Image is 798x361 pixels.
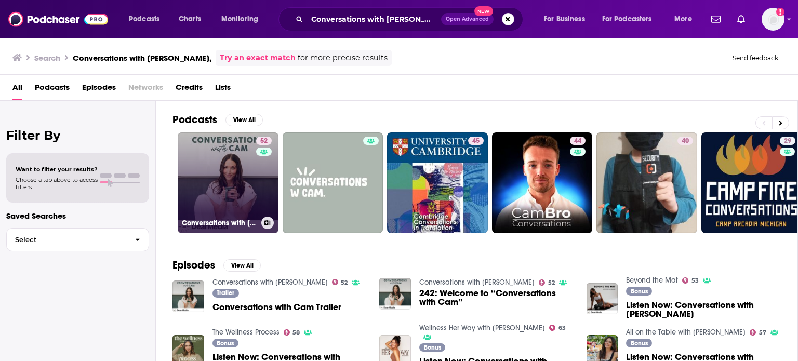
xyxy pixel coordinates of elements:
span: For Podcasters [602,12,652,26]
button: Select [6,228,149,251]
a: 63 [549,325,566,331]
button: View All [223,259,261,272]
span: 58 [292,330,300,335]
span: 45 [472,136,480,146]
a: Episodes [82,79,116,100]
span: 53 [691,278,699,283]
span: Open Advanced [446,17,489,22]
div: Search podcasts, credits, & more... [288,7,533,31]
button: Open AdvancedNew [441,13,494,25]
a: 44 [570,137,586,145]
button: open menu [667,11,705,28]
a: All on the Table with Katie Lee Biegel [626,328,746,337]
a: 57 [750,329,766,336]
h3: Conversations with [PERSON_NAME], [73,53,211,63]
a: 40 [596,132,697,233]
button: open menu [214,11,272,28]
button: open menu [122,11,173,28]
img: User Profile [762,8,784,31]
img: Listen Now: Conversations with Cam [587,283,618,315]
span: for more precise results [298,52,388,64]
a: 44 [492,132,593,233]
a: The Wellness Process [212,328,280,337]
a: Show notifications dropdown [733,10,749,28]
span: 52 [548,280,555,285]
span: Bonus [631,288,648,295]
a: 52 [256,137,272,145]
a: Try an exact match [220,52,296,64]
a: All [12,79,22,100]
a: Charts [172,11,207,28]
a: 52 [539,279,555,286]
a: PodcastsView All [172,113,263,126]
a: 29 [780,137,795,145]
a: Wellness Her Way with Gracie Norton [419,324,545,332]
img: 242: Welcome to “Conversations with Cam” [379,278,411,310]
span: Bonus [217,340,234,346]
span: Charts [179,12,201,26]
span: New [474,6,493,16]
a: Beyond the Mat [626,276,678,285]
span: Bonus [424,344,441,351]
h2: Filter By [6,128,149,143]
a: Conversations with Cam Trailer [212,303,341,312]
span: Choose a tab above to access filters. [16,176,98,191]
a: Conversations with Cam [419,278,535,287]
button: View All [225,114,263,126]
h2: Podcasts [172,113,217,126]
span: Select [7,236,127,243]
span: 52 [260,136,268,146]
a: Listen Now: Conversations with Cam [626,301,781,318]
span: 44 [574,136,581,146]
h2: Episodes [172,259,215,272]
img: Podchaser - Follow, Share and Rate Podcasts [8,9,108,29]
a: 45 [468,137,484,145]
a: Lists [215,79,231,100]
span: Listen Now: Conversations with [PERSON_NAME] [626,301,781,318]
a: Show notifications dropdown [707,10,725,28]
p: Saved Searches [6,211,149,221]
a: 52 [332,279,348,285]
img: Conversations with Cam Trailer [172,280,204,312]
h3: Search [34,53,60,63]
a: 58 [284,329,300,336]
button: Send feedback [729,54,781,62]
a: Credits [176,79,203,100]
span: Bonus [631,340,648,346]
a: EpisodesView All [172,259,261,272]
button: open menu [595,11,667,28]
span: More [674,12,692,26]
span: Want to filter your results? [16,166,98,173]
h3: Conversations with [PERSON_NAME] [182,219,257,228]
a: 53 [682,277,699,284]
span: 57 [759,330,766,335]
a: 45 [387,132,488,233]
span: Monitoring [221,12,258,26]
a: 242: Welcome to “Conversations with Cam” [419,289,574,306]
span: 29 [784,136,791,146]
span: Trailer [217,290,234,296]
input: Search podcasts, credits, & more... [307,11,441,28]
a: Conversations with Cam [212,278,328,287]
span: 63 [558,326,566,330]
a: Podcasts [35,79,70,100]
span: 52 [341,280,348,285]
a: 40 [677,137,693,145]
span: Logged in as smeizlik [762,8,784,31]
button: open menu [537,11,598,28]
button: Show profile menu [762,8,784,31]
span: 40 [682,136,689,146]
span: Networks [128,79,163,100]
span: For Business [544,12,585,26]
